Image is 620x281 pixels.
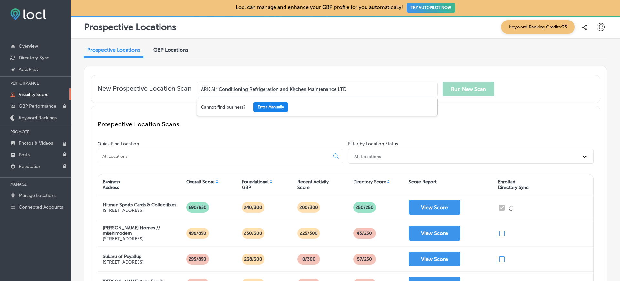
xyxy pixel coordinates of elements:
[84,22,176,32] p: Prospective Locations
[498,179,529,190] div: Enrolled Directory Sync
[353,179,386,185] div: Directory Score
[103,208,176,213] p: [STREET_ADDRESS]
[98,84,191,96] p: New Prospective Location Scan
[354,154,381,159] div: All Locations
[353,202,376,213] p: 250 /250
[103,236,177,242] p: [STREET_ADDRESS]
[297,202,321,213] p: 200/300
[186,179,215,185] div: Overall Score
[297,228,320,239] p: 225/300
[201,104,246,110] p: Cannot find business?
[19,140,53,146] p: Photos & Videos
[19,67,38,72] p: AutoPilot
[19,43,38,49] p: Overview
[242,254,265,265] p: 238/300
[355,254,375,265] p: 57 /250
[19,115,57,121] p: Keyword Rankings
[19,204,63,210] p: Connected Accounts
[297,179,329,190] div: Recent Activity Score
[501,20,575,34] span: Keyword Ranking Credits: 33
[348,141,398,146] label: Filter by Location Status
[241,228,265,239] p: 230/300
[409,179,437,185] div: Score Report
[19,92,49,97] p: Visibility Score
[186,254,209,265] p: 295/850
[354,228,375,239] p: 43 /250
[186,228,209,239] p: 498/850
[87,47,140,53] span: Prospective Locations
[153,47,188,53] span: GBP Locations
[19,164,41,169] p: Reputation
[443,82,494,96] button: Run New Scan
[103,179,120,190] div: Business Address
[407,3,455,13] button: TRY AUTOPILOT NOW
[253,102,288,112] button: Enter Manually
[103,225,160,236] strong: [PERSON_NAME] Homes // milehimodern
[103,254,141,259] strong: Subaru of Puyallup
[242,179,269,190] div: Foundational GBP
[19,55,49,60] p: Directory Sync
[409,252,460,266] button: View Score
[19,152,30,157] p: Posts
[197,82,438,96] input: Enter your business location
[241,202,265,213] p: 240/300
[98,141,139,146] label: Quick Find Location
[409,226,460,241] button: View Score
[186,202,209,213] p: 690/850
[10,8,46,20] img: fda3e92497d09a02dc62c9cd864e3231.png
[409,200,460,215] button: View Score
[103,202,176,208] strong: Hitmen Sports Cards & Collectibles
[19,103,56,109] p: GBP Performance
[19,193,56,198] p: Manage Locations
[103,259,144,265] p: [STREET_ADDRESS]
[300,254,318,265] p: 0/300
[98,120,594,128] p: Prospective Location Scans
[102,153,328,159] input: All Locations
